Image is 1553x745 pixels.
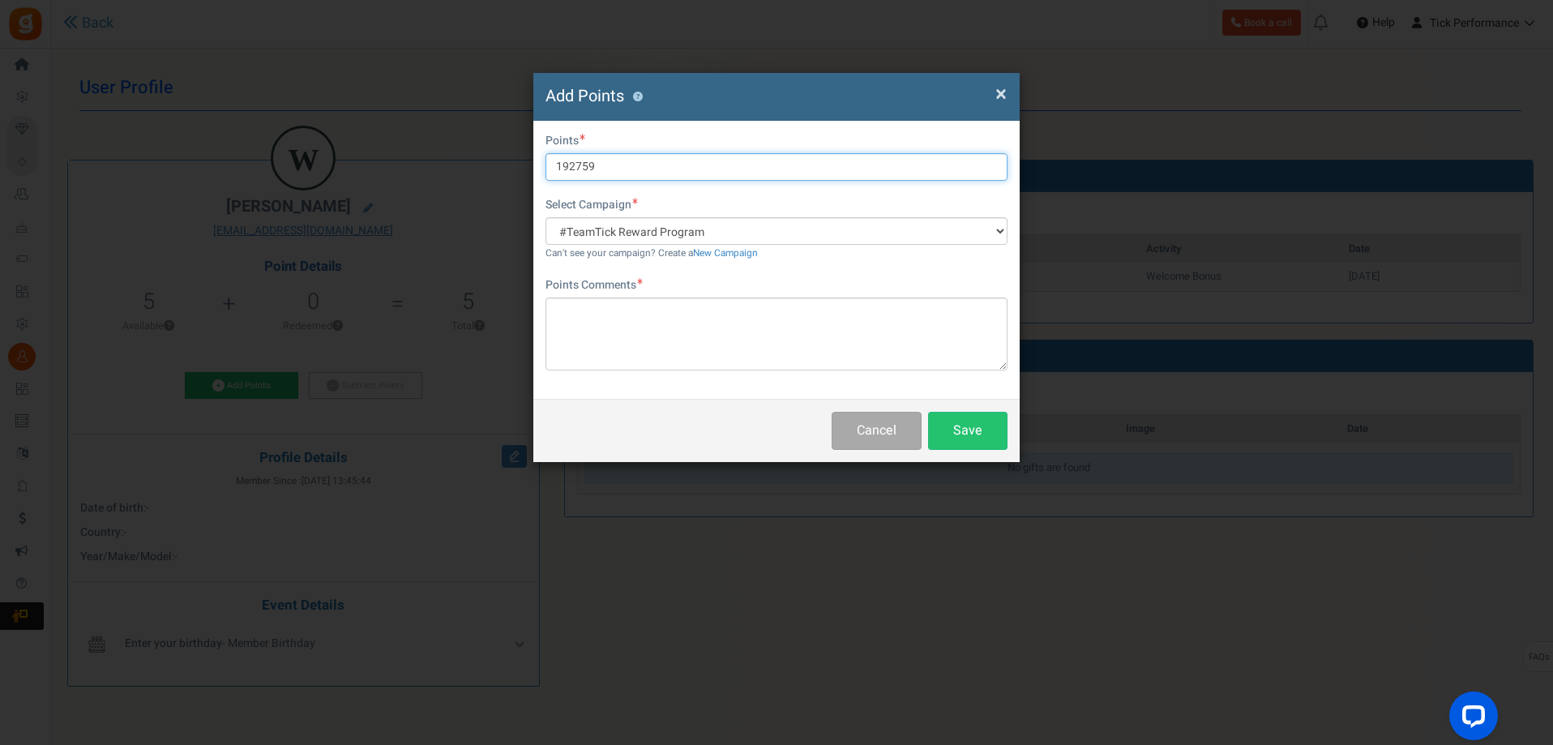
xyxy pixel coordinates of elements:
[832,412,922,450] button: Cancel
[693,246,758,260] a: New Campaign
[545,277,643,293] label: Points Comments
[632,92,643,102] button: ?
[545,246,758,260] small: Can't see your campaign? Create a
[995,79,1007,109] span: ×
[545,197,638,213] label: Select Campaign
[545,133,585,149] label: Points
[928,412,1008,450] button: Save
[545,84,624,108] span: Add Points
